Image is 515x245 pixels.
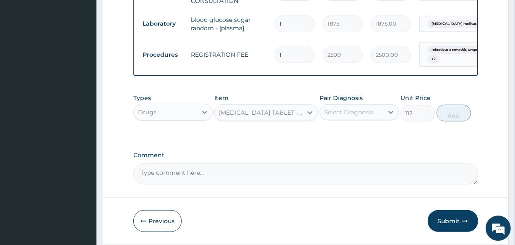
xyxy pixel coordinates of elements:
label: Item [214,94,229,102]
div: Chat with us now [44,47,141,58]
td: Laboratory [138,16,187,32]
label: Types [133,95,151,102]
button: Add [437,105,471,121]
button: Previous [133,210,182,232]
img: d_794563401_company_1708531726252_794563401 [16,42,34,63]
label: Comment [133,152,478,159]
span: Infectious dermatitis, unspeci... [427,46,488,54]
span: + 2 [427,55,440,63]
div: Minimize live chat window [138,4,158,24]
div: Drugs [138,108,156,116]
button: Submit [428,210,478,232]
td: Procedures [138,47,187,63]
td: blood glucose sugar random - [plasma] [187,11,271,37]
div: [MEDICAL_DATA] TABLET - 100MG [219,108,303,117]
span: We're online! [49,71,116,155]
textarea: Type your message and hit 'Enter' [4,159,160,189]
span: [MEDICAL_DATA] mellitus [427,20,481,28]
label: Unit Price [401,94,431,102]
td: REGISTRATION FEE [187,46,271,63]
div: Select Diagnosis [324,108,373,116]
label: Pair Diagnosis [320,94,363,102]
